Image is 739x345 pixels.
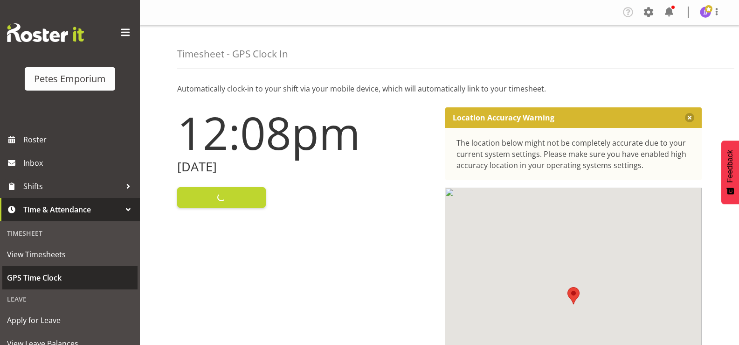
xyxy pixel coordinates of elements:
[177,49,288,59] h4: Timesheet - GPS Clock In
[34,72,106,86] div: Petes Emporium
[7,313,133,327] span: Apply for Leave
[23,133,135,147] span: Roster
[23,179,121,193] span: Shifts
[726,150,734,183] span: Feedback
[453,113,554,122] p: Location Accuracy Warning
[721,141,739,204] button: Feedback - Show survey
[23,156,135,170] span: Inbox
[2,266,138,289] a: GPS Time Clock
[2,224,138,243] div: Timesheet
[7,271,133,285] span: GPS Time Clock
[700,7,711,18] img: janelle-jonkers702.jpg
[685,113,694,122] button: Close message
[7,247,133,261] span: View Timesheets
[177,107,434,158] h1: 12:08pm
[2,289,138,309] div: Leave
[177,83,702,94] p: Automatically clock-in to your shift via your mobile device, which will automatically link to you...
[456,137,691,171] div: The location below might not be completely accurate due to your current system settings. Please m...
[2,243,138,266] a: View Timesheets
[177,160,434,174] h2: [DATE]
[23,203,121,217] span: Time & Attendance
[2,309,138,332] a: Apply for Leave
[7,23,84,42] img: Rosterit website logo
